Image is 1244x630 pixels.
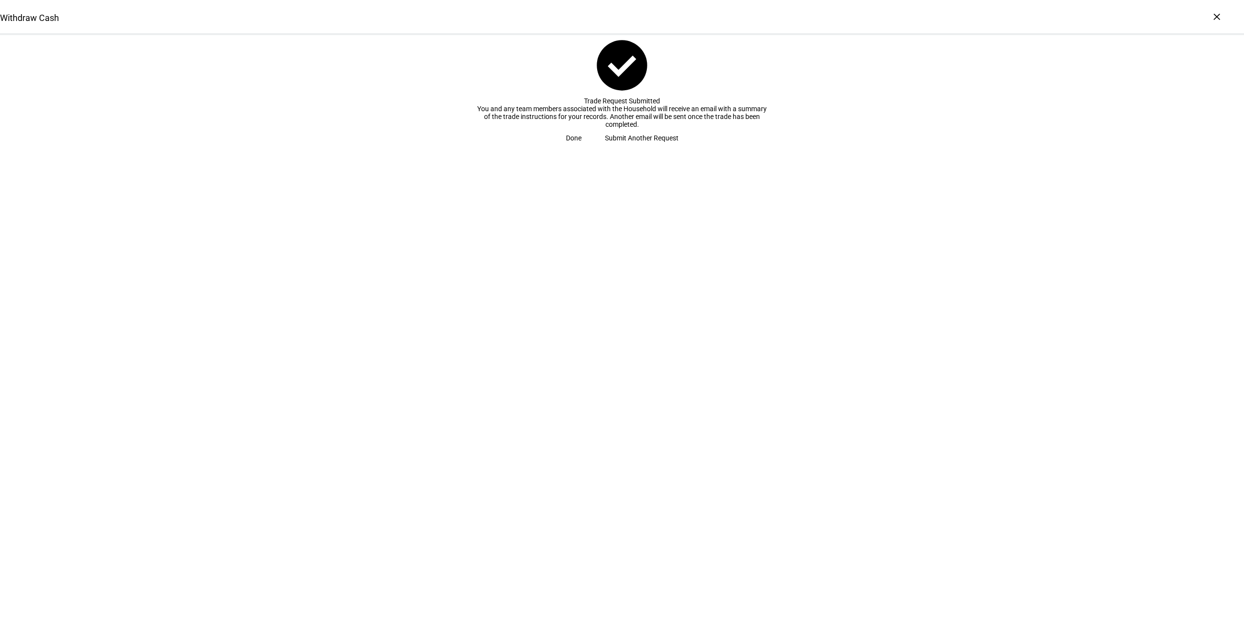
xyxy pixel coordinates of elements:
[476,105,768,128] div: You and any team members associated with the Household will receive an email with a summary of th...
[605,128,679,148] span: Submit Another Request
[592,35,652,96] mat-icon: check_circle
[1209,9,1225,24] div: ×
[554,128,593,148] button: Done
[593,128,690,148] button: Submit Another Request
[476,97,768,105] div: Trade Request Submitted
[566,128,582,148] span: Done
